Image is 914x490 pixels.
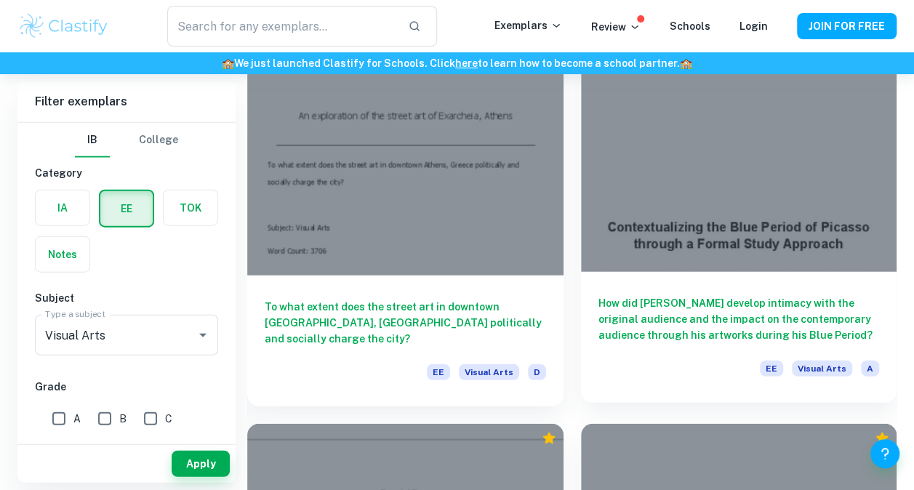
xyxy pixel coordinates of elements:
span: B [119,411,127,427]
span: Visual Arts [792,361,852,377]
button: EE [100,191,153,226]
span: EE [427,364,450,380]
a: here [455,57,478,69]
h6: Subject [35,290,218,306]
button: JOIN FOR FREE [797,13,897,39]
a: To what extent does the street art in downtown [GEOGRAPHIC_DATA], [GEOGRAPHIC_DATA] politically a... [247,39,564,407]
a: How did [PERSON_NAME] develop intimacy with the original audience and the impact on the contempor... [581,39,897,407]
button: IA [36,190,89,225]
span: A [73,411,81,427]
span: EE [760,361,783,377]
button: College [139,123,178,158]
div: Premium [875,431,889,446]
a: Schools [670,20,710,32]
h6: How did [PERSON_NAME] develop intimacy with the original audience and the impact on the contempor... [598,295,880,343]
button: Help and Feedback [870,439,899,468]
h6: Grade [35,379,218,395]
h6: Category [35,165,218,181]
button: Open [193,325,213,345]
a: Login [739,20,768,32]
label: Type a subject [45,308,105,321]
h6: We just launched Clastify for Schools. Click to learn how to become a school partner. [3,55,911,71]
span: 🏫 [680,57,692,69]
h6: To what extent does the street art in downtown [GEOGRAPHIC_DATA], [GEOGRAPHIC_DATA] politically a... [265,299,546,347]
span: C [165,411,172,427]
p: Review [591,19,641,35]
button: Apply [172,451,230,477]
span: Visual Arts [459,364,519,380]
div: Premium [542,431,556,446]
button: Notes [36,237,89,272]
div: Filter type choice [75,123,178,158]
span: D [528,364,546,380]
input: Search for any exemplars... [167,6,396,47]
button: IB [75,123,110,158]
h6: Filter exemplars [17,81,236,122]
span: 🏫 [222,57,234,69]
span: A [861,361,879,377]
button: TOK [164,190,217,225]
img: Clastify logo [17,12,110,41]
p: Exemplars [494,17,562,33]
